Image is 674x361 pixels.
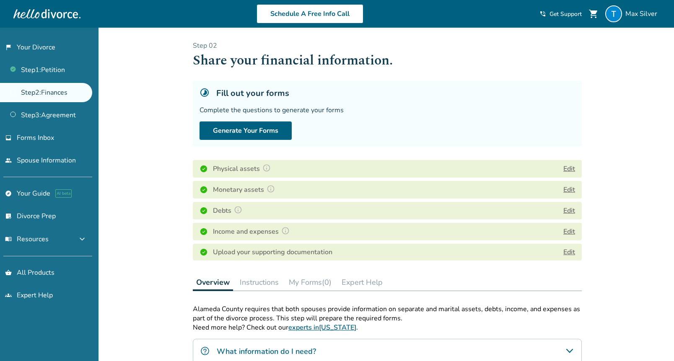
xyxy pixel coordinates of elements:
[563,248,575,257] a: Edit
[213,163,273,174] h4: Physical assets
[5,235,49,244] span: Resources
[563,185,575,195] button: Edit
[563,206,575,216] button: Edit
[193,41,582,50] p: Step 0 2
[200,121,292,140] button: Generate Your Forms
[200,206,208,215] img: Completed
[193,304,582,323] p: Alameda County requires that both spouses provide information on separate and marital assets, deb...
[281,227,290,235] img: Question Mark
[200,165,208,173] img: Completed
[193,323,582,332] p: Need more help? Check out our .
[213,247,332,257] h4: Upload your supporting documentation
[288,323,356,332] a: experts in[US_STATE]
[257,4,363,23] a: Schedule A Free Info Call
[550,10,582,18] span: Get Support
[216,88,289,99] h5: Fill out your forms
[213,184,277,195] h4: Monetary assets
[605,5,622,22] img: TheMaxmanmax
[200,346,210,356] img: What information do I need?
[539,10,582,18] a: phone_in_talkGet Support
[200,186,208,194] img: Completed
[200,106,575,115] div: Complete the questions to generate your forms
[5,213,12,219] span: list_alt_check
[55,189,72,198] span: AI beta
[200,248,208,256] img: Completed
[625,9,661,18] span: Max Silver
[5,157,12,164] span: people
[5,236,12,242] span: menu_book
[5,269,12,276] span: shopping_basket
[262,164,271,172] img: Question Mark
[217,346,316,357] h4: What information do I need?
[5,134,12,141] span: inbox
[338,274,386,291] button: Expert Help
[588,9,599,19] span: shopping_cart
[193,274,233,291] button: Overview
[5,292,12,299] span: groups
[285,274,335,291] button: My Forms(0)
[5,44,12,51] span: flag_2
[563,227,575,237] button: Edit
[267,185,275,193] img: Question Mark
[213,226,292,237] h4: Income and expenses
[17,133,54,142] span: Forms Inbox
[77,234,87,244] span: expand_more
[539,10,546,17] span: phone_in_talk
[563,164,575,174] button: Edit
[5,190,12,197] span: explore
[632,321,674,361] iframe: Chat Widget
[193,50,582,71] h1: Share your financial information.
[200,227,208,236] img: Completed
[213,205,245,216] h4: Debts
[234,206,242,214] img: Question Mark
[236,274,282,291] button: Instructions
